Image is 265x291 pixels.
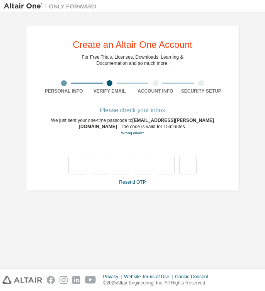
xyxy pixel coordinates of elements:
p: © 2025 Altair Engineering, Inc. All Rights Reserved. [103,280,213,286]
img: altair_logo.svg [2,276,42,284]
div: Cookie Consent [175,274,212,280]
div: Personal Info [41,88,87,94]
span: [EMAIL_ADDRESS][PERSON_NAME][DOMAIN_NAME] [79,118,214,129]
div: Create an Altair One Account [73,40,192,49]
div: Verify Email [87,88,133,94]
img: Altair One [4,2,100,10]
div: For Free Trials, Licenses, Downloads, Learning & Documentation and so much more. [82,54,183,66]
div: Website Terms of Use [124,274,175,280]
div: We just sent your one-time passcode to . The code is valid for 15 minutes. [41,117,224,136]
div: Security Setup [178,88,224,94]
div: Account Info [132,88,178,94]
a: Resend OTP [119,179,146,185]
div: Privacy [103,274,124,280]
img: facebook.svg [47,276,55,284]
img: instagram.svg [59,276,68,284]
img: linkedin.svg [72,276,80,284]
div: Please check your inbox [41,108,224,113]
img: youtube.svg [85,276,96,284]
a: Go back to the registration form [121,131,144,135]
